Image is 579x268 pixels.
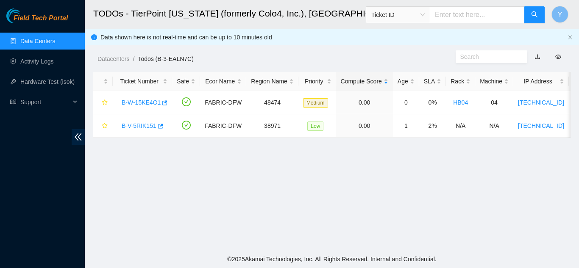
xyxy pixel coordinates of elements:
span: search [531,11,538,19]
button: star [98,96,108,109]
button: Y [551,6,568,23]
td: 0.00 [336,114,393,138]
span: / [133,55,134,62]
a: Hardware Test (isok) [20,78,75,85]
span: Field Tech Portal [14,14,68,22]
a: Datacenters [97,55,129,62]
input: Search [460,52,516,61]
span: check-circle [182,97,191,106]
button: search [524,6,545,23]
a: Todos (B-3-EALN7C) [138,55,194,62]
footer: © 2025 Akamai Technologies, Inc. All Rights Reserved. Internal and Confidential. [85,250,579,268]
td: 0.00 [336,91,393,114]
input: Enter text here... [430,6,525,23]
a: B-W-15KE4O1 [122,99,161,106]
span: Ticket ID [371,8,425,21]
span: read [10,99,16,105]
a: Activity Logs [20,58,54,65]
td: 2% [419,114,446,138]
td: N/A [475,114,513,138]
span: double-left [72,129,85,145]
span: Low [307,122,323,131]
button: close [568,35,573,40]
span: eye [555,54,561,60]
td: 0% [419,91,446,114]
span: Y [558,9,562,20]
td: 48474 [246,91,298,114]
td: FABRIC-DFW [200,91,246,114]
button: star [98,119,108,133]
span: Support [20,94,70,111]
span: Medium [303,98,328,108]
a: [TECHNICAL_ID] [518,122,564,129]
button: download [528,50,547,64]
a: Data Centers [20,38,55,44]
a: Akamai TechnologiesField Tech Portal [6,15,68,26]
a: HB04 [453,99,468,106]
td: 0 [393,91,419,114]
span: check-circle [182,121,191,130]
td: 38971 [246,114,298,138]
a: [TECHNICAL_ID] [518,99,564,106]
span: star [102,99,108,106]
img: Akamai Technologies [6,8,43,23]
td: 1 [393,114,419,138]
td: N/A [446,114,475,138]
span: star [102,123,108,130]
td: FABRIC-DFW [200,114,246,138]
td: 04 [475,91,513,114]
a: download [534,53,540,60]
a: B-V-5RIK151 [122,122,156,129]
